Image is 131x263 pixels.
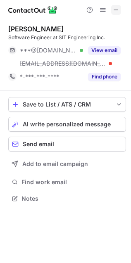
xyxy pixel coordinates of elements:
[20,47,77,54] span: ***@[DOMAIN_NAME]
[21,178,123,186] span: Find work email
[8,5,58,15] img: ContactOut v5.3.10
[8,156,126,171] button: Add to email campaign
[20,60,106,67] span: [EMAIL_ADDRESS][DOMAIN_NAME]
[8,117,126,132] button: AI write personalized message
[22,161,88,167] span: Add to email campaign
[88,73,121,81] button: Reveal Button
[21,195,123,202] span: Notes
[88,46,121,54] button: Reveal Button
[23,141,54,147] span: Send email
[8,193,126,204] button: Notes
[8,25,64,33] div: [PERSON_NAME]
[23,101,112,108] div: Save to List / ATS / CRM
[8,97,126,112] button: save-profile-one-click
[8,34,126,41] div: Software Engineer at SIT Engineering Inc.
[23,121,111,128] span: AI write personalized message
[8,176,126,188] button: Find work email
[8,137,126,152] button: Send email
